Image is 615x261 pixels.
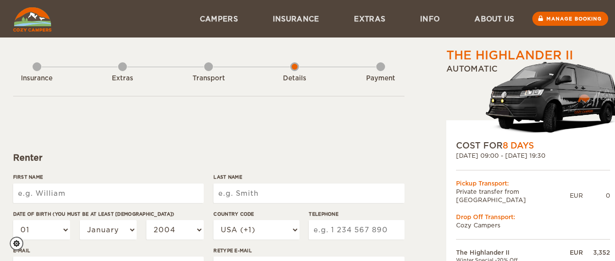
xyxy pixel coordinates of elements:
[309,210,404,218] label: Telephone
[213,210,299,218] label: Country Code
[456,187,570,204] td: Private transfer from [GEOGRAPHIC_DATA]
[213,247,404,254] label: Retype E-mail
[583,248,610,257] div: 3,352
[456,179,610,187] div: Pickup Transport:
[570,191,583,200] div: EUR
[456,140,610,151] div: COST FOR
[456,151,610,160] div: [DATE] 09:00 - [DATE] 19:30
[213,173,404,181] label: Last Name
[583,191,610,200] div: 0
[456,221,610,229] td: Cozy Campers
[13,210,204,218] label: Date of birth (You must be at least [DEMOGRAPHIC_DATA])
[13,173,204,181] label: First Name
[13,184,204,203] input: e.g. William
[13,152,404,164] div: Renter
[456,213,610,221] div: Drop Off Transport:
[13,247,204,254] label: E-mail
[182,74,235,83] div: Transport
[10,74,64,83] div: Insurance
[10,237,30,250] a: Cookie settings
[13,7,52,32] img: Cozy Campers
[268,74,321,83] div: Details
[354,74,407,83] div: Payment
[532,12,608,26] a: Manage booking
[96,74,149,83] div: Extras
[309,220,404,240] input: e.g. 1 234 567 890
[446,47,573,64] div: The Highlander II
[503,141,534,150] span: 8 Days
[456,248,561,257] td: The Highlander II
[213,184,404,203] input: e.g. Smith
[561,248,583,257] div: EUR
